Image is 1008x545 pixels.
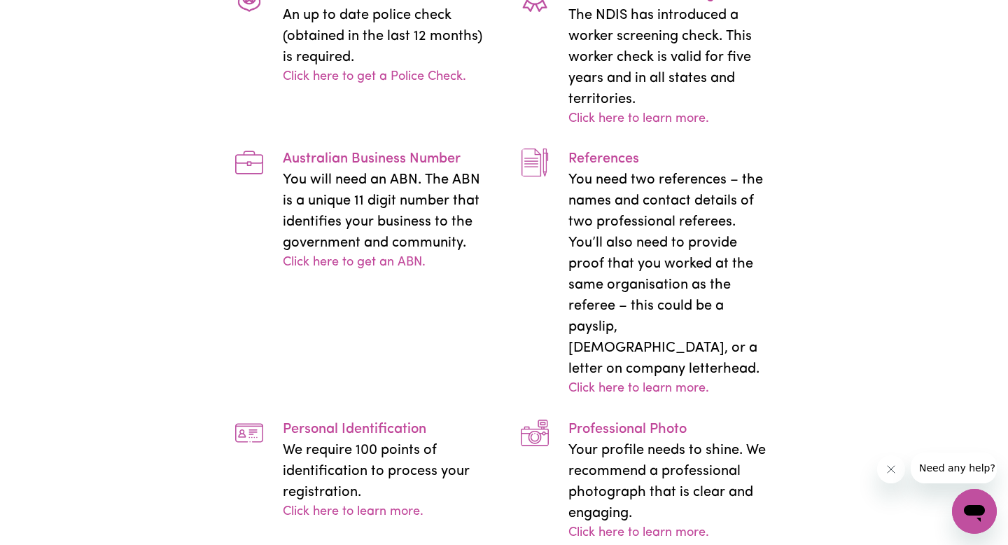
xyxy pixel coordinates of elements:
img: require-22.6b45d34c.png [521,149,549,177]
img: require-23.afc0f009.png [521,419,549,447]
p: Australian Business Number [283,149,487,170]
p: The NDIS has introduced a worker screening check. This worker check is valid for five years and i... [568,5,773,110]
a: Click here to learn more. [568,524,709,543]
p: Personal Identification [283,419,487,440]
p: An up to date police check (obtained in the last 12 months) is required. [283,5,487,68]
a: Click here to learn more. [568,110,709,129]
iframe: Close message [877,455,905,483]
img: require-12.64ad963b.png [235,149,263,177]
p: We require 100 points of identification to process your registration. [283,440,487,503]
a: Click here to get a Police Check. [283,68,466,87]
p: You need two references – the names and contact details of two professional referees. You’ll also... [568,170,773,380]
p: Your profile needs to shine. We recommend a professional photograph that is clear and engaging. [568,440,773,524]
p: You will need an ABN. The ABN is a unique 11 digit number that identifies your business to the go... [283,170,487,254]
iframe: Message from company [911,453,997,483]
iframe: Button to launch messaging window [952,489,997,534]
a: Click here to get an ABN. [283,254,426,272]
a: Click here to learn more. [283,503,423,522]
img: require-13.acbe3b74.png [235,419,263,447]
p: Professional Photo [568,419,773,440]
p: References [568,149,773,170]
a: Click here to learn more. [568,380,709,399]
